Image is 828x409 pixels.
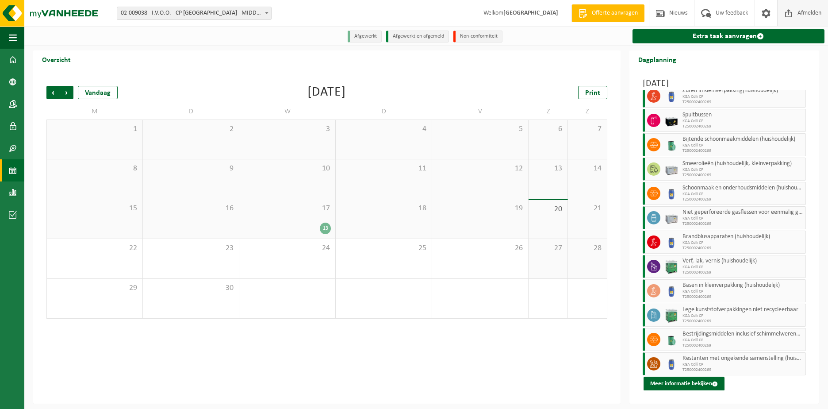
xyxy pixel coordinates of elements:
img: PB-OT-0200-MET-00-02 [665,138,678,151]
span: KGA Colli CP [682,289,803,294]
span: 18 [340,204,427,213]
span: KGA Colli CP [682,240,803,246]
span: KGA Colli CP [682,216,803,221]
span: 24 [244,243,331,253]
span: T250002400269 [682,197,803,202]
td: W [239,104,336,120]
span: 9 [147,164,234,174]
span: Lege kunststofverpakkingen niet recycleerbaar [682,306,803,313]
span: Basen in kleinverpakking (huishoudelijk) [682,282,803,289]
strong: [GEOGRAPHIC_DATA] [503,10,558,16]
span: 19 [437,204,524,213]
a: Print [578,86,607,99]
span: 11 [340,164,427,174]
span: T250002400269 [682,319,803,324]
span: Niet geperforeerde gasflessen voor eenmalig gebruik (huishoudelijk) [682,209,803,216]
td: D [143,104,239,120]
span: 21 [572,204,602,213]
span: 15 [51,204,138,213]
img: PB-HB-1400-HPE-GN-11 [665,259,678,274]
img: PB-LB-0680-HPE-GY-11 [665,211,678,224]
td: M [46,104,143,120]
span: T250002400269 [682,270,803,275]
span: Offerte aanvragen [590,9,640,18]
img: PB-OT-0200-MET-00-02 [665,333,678,346]
span: 17 [244,204,331,213]
span: KGA Colli CP [682,167,803,173]
span: KGA Colli CP [682,192,803,197]
span: Print [585,89,600,96]
span: 8 [51,164,138,174]
span: KGA Colli CP [682,362,803,367]
span: 2 [147,124,234,134]
span: T250002400269 [682,343,803,348]
span: 16 [147,204,234,213]
span: 27 [533,243,563,253]
img: PB-OT-0120-HPE-00-02 [665,187,678,200]
span: 30 [147,283,234,293]
button: Meer informatie bekijken [644,377,724,391]
div: 13 [320,223,331,234]
span: 4 [340,124,427,134]
td: Z [529,104,568,120]
td: D [336,104,432,120]
div: Vandaag [78,86,118,99]
span: 1 [51,124,138,134]
span: 13 [533,164,563,174]
span: 02-009038 - I.V.O.O. - CP MIDDELKERKE - MIDDELKERKE [117,7,271,19]
span: 5 [437,124,524,134]
span: T250002400269 [682,124,803,129]
li: Afgewerkt en afgemeld [386,31,449,42]
span: 28 [572,243,602,253]
span: Vorige [46,86,60,99]
span: KGA Colli CP [682,338,803,343]
li: Afgewerkt [348,31,382,42]
span: 6 [533,124,563,134]
span: KGA Colli CP [682,143,803,148]
span: 29 [51,283,138,293]
span: 23 [147,243,234,253]
span: T250002400269 [682,148,803,154]
img: PB-HB-1400-HPE-GN-11 [665,308,678,323]
td: Z [568,104,607,120]
span: 12 [437,164,524,174]
span: T250002400269 [682,100,803,105]
img: PB-LB-0680-HPE-GY-11 [665,162,678,176]
a: Extra taak aanvragen [632,29,824,43]
span: T250002400269 [682,294,803,300]
span: Bijtende schoonmaakmiddelen (huishoudelijk) [682,136,803,143]
span: T250002400269 [682,367,803,373]
div: [DATE] [307,86,346,99]
h3: [DATE] [643,77,806,90]
img: PB-OT-0120-HPE-00-02 [665,357,678,370]
span: KGA Colli CP [682,119,803,124]
span: 25 [340,243,427,253]
span: Schoonmaak en onderhoudsmiddelen (huishoudelijk) [682,185,803,192]
img: PB-OT-0120-HPE-00-02 [665,89,678,103]
span: Smeerolieën (huishoudelijk, kleinverpakking) [682,160,803,167]
img: PB-OT-0120-HPE-00-02 [665,235,678,249]
span: Volgende [60,86,73,99]
img: PB-LB-0680-HPE-BK-11 [665,114,678,127]
span: Restanten met ongekende samenstelling (huishoudelijk) [682,355,803,362]
span: 14 [572,164,602,174]
span: 3 [244,124,331,134]
td: V [432,104,529,120]
span: Spuitbussen [682,112,803,119]
span: 10 [244,164,331,174]
span: 7 [572,124,602,134]
h2: Overzicht [33,50,80,68]
span: 20 [533,204,563,214]
span: Zuren in kleinverpakking(huishoudelijk) [682,87,803,94]
span: T250002400269 [682,246,803,251]
li: Non-conformiteit [453,31,502,42]
span: KGA Colli CP [682,265,803,270]
span: 22 [51,243,138,253]
span: Brandblusapparaten (huishoudelijk) [682,233,803,240]
span: KGA Colli CP [682,313,803,319]
span: 02-009038 - I.V.O.O. - CP MIDDELKERKE - MIDDELKERKE [117,7,272,20]
img: PB-OT-0120-HPE-00-02 [665,284,678,297]
a: Offerte aanvragen [571,4,644,22]
span: 26 [437,243,524,253]
span: Bestrijdingsmiddelen inclusief schimmelwerende beschermingsmiddelen (huishoudelijk) [682,331,803,338]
